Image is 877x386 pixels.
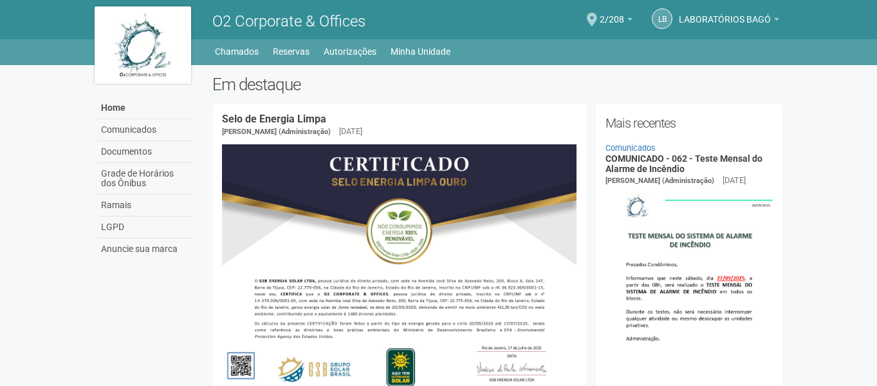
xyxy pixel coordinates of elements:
span: [PERSON_NAME] (Administração) [605,177,714,185]
h2: Mais recentes [605,113,773,133]
span: O2 Corporate & Offices [212,12,365,30]
a: Chamados [215,43,259,61]
a: Autorizações [324,43,376,61]
div: [DATE] [723,175,746,186]
a: LGPD [98,217,193,238]
div: [DATE] [339,126,362,137]
a: 2/208 [600,16,632,26]
a: Documentos [98,141,193,163]
a: Home [98,97,193,119]
a: Grade de Horários dos Ônibus [98,163,193,195]
span: [PERSON_NAME] (Administração) [222,128,331,136]
span: 2/208 [600,2,624,24]
a: Ramais [98,195,193,217]
a: Minha Unidade [391,43,450,61]
a: COMUNICADO - 062 - Teste Mensal do Alarme de Incêndio [605,153,762,173]
h2: Em destaque [212,75,783,94]
a: Reservas [273,43,309,61]
span: LABORATÓRIOS BAGÓ [679,2,771,24]
a: Anuncie sua marca [98,238,193,260]
a: Comunicados [98,119,193,141]
a: LB [652,8,672,29]
a: Selo de Energia Limpa [222,113,326,125]
img: logo.jpg [95,6,191,84]
a: LABORATÓRIOS BAGÓ [679,16,779,26]
a: Comunicados [605,143,656,153]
